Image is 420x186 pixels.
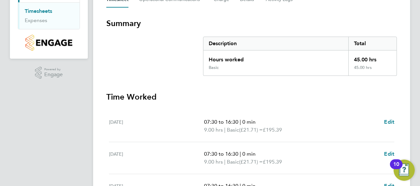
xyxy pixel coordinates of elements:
[224,159,226,165] span: |
[203,37,397,76] div: Summary
[242,151,256,157] span: 0 min
[348,65,397,76] div: 45.00 hrs
[394,160,415,181] button: Open Resource Center, 10 new notifications
[384,150,394,158] a: Edit
[44,67,63,72] span: Powered by
[224,127,226,133] span: |
[25,35,72,51] img: countryside-properties-logo-retina.png
[106,92,397,102] h3: Time Worked
[44,72,63,77] span: Engage
[203,50,348,65] div: Hours worked
[25,17,47,23] a: Expenses
[204,119,238,125] span: 07:30 to 16:30
[240,151,241,157] span: |
[393,164,399,173] div: 10
[227,126,239,134] span: Basic
[348,37,397,50] div: Total
[203,37,348,50] div: Description
[204,151,238,157] span: 07:30 to 16:30
[25,8,52,14] a: Timesheets
[263,127,282,133] span: £195.39
[239,159,263,165] span: (£21.71) =
[109,150,204,166] div: [DATE]
[239,127,263,133] span: (£21.71) =
[227,158,239,166] span: Basic
[35,67,63,79] a: Powered byEngage
[384,119,394,125] span: Edit
[18,35,80,51] a: Go to home page
[348,50,397,65] div: 45.00 hrs
[106,18,397,29] h3: Summary
[209,65,219,70] div: Basic
[240,119,241,125] span: |
[384,151,394,157] span: Edit
[18,2,80,29] div: Timesheets
[263,159,282,165] span: £195.39
[384,118,394,126] a: Edit
[204,127,223,133] span: 9.00 hrs
[109,118,204,134] div: [DATE]
[204,159,223,165] span: 9.00 hrs
[242,119,256,125] span: 0 min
